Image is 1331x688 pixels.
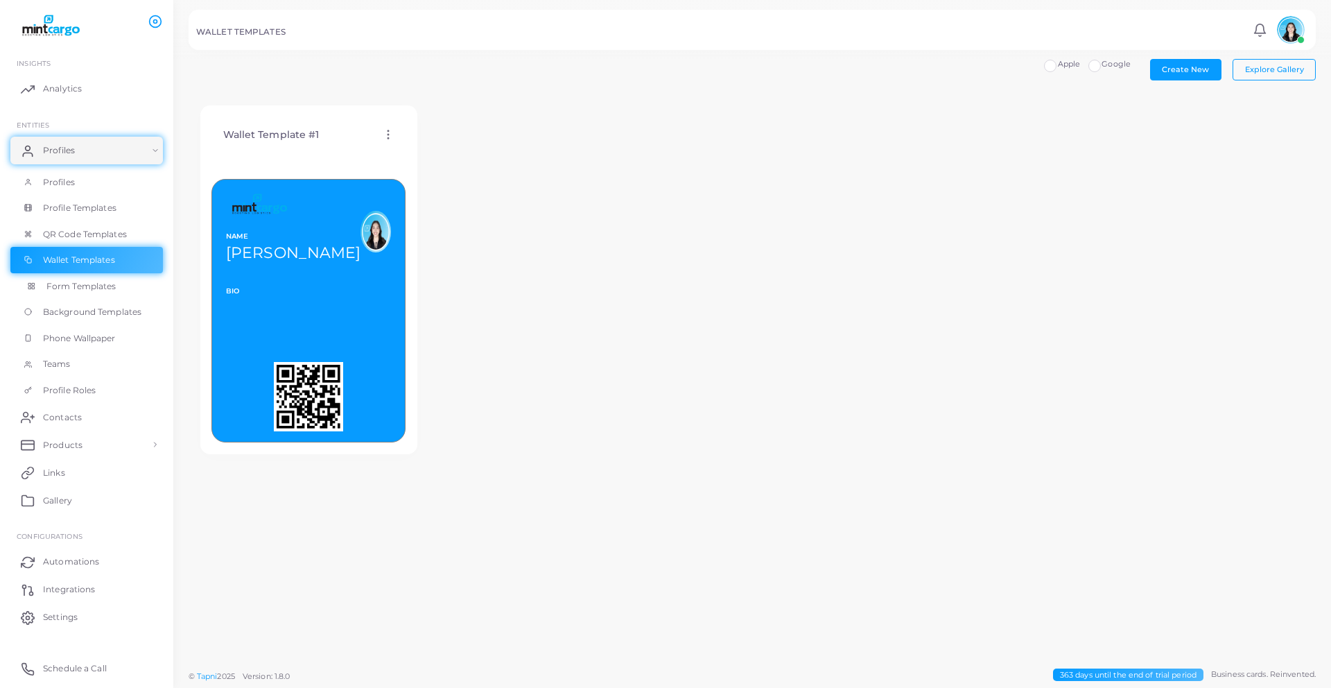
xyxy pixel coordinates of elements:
[10,221,163,248] a: QR Code Templates
[10,299,163,325] a: Background Templates
[43,176,75,189] span: Profiles
[226,232,360,242] span: NAME
[43,144,75,157] span: Profiles
[1162,64,1209,74] span: Create New
[10,576,163,603] a: Integrations
[10,351,163,377] a: Teams
[196,27,286,37] h5: WALLET TEMPLATES
[43,662,107,675] span: Schedule a Call
[1211,669,1316,680] span: Business cards. Reinvented.
[223,129,320,141] h4: Wallet Template #1
[17,59,51,67] span: INSIGHTS
[10,169,163,196] a: Profiles
[43,611,78,623] span: Settings
[189,671,290,682] span: ©
[43,495,72,507] span: Gallery
[217,671,234,682] span: 2025
[17,532,82,540] span: Configurations
[10,325,163,352] a: Phone Wallpaper
[1245,64,1304,74] span: Explore Gallery
[1058,59,1081,69] span: Apple
[46,280,116,293] span: Form Templates
[226,193,293,214] img: Logo
[43,411,82,424] span: Contacts
[10,548,163,576] a: Automations
[43,583,95,596] span: Integrations
[10,247,163,273] a: Wallet Templates
[10,273,163,300] a: Form Templates
[243,671,290,681] span: Version: 1.8.0
[1233,59,1316,80] button: Explore Gallery
[43,384,96,397] span: Profile Roles
[1102,59,1131,69] span: Google
[17,121,49,129] span: ENTITIES
[10,403,163,431] a: Contacts
[43,439,82,452] span: Products
[43,556,99,568] span: Automations
[10,603,163,631] a: Settings
[10,377,163,404] a: Profile Roles
[1273,16,1308,44] a: avatar
[10,486,163,514] a: Gallery
[10,195,163,221] a: Profile Templates
[43,83,82,95] span: Analytics
[226,286,391,297] span: BIO
[10,458,163,486] a: Links
[43,254,115,266] span: Wallet Templates
[1277,16,1305,44] img: avatar
[1053,669,1203,682] span: 363 days until the end of trial period
[10,137,163,164] a: Profiles
[226,243,360,262] span: [PERSON_NAME]
[43,467,65,479] span: Links
[10,431,163,458] a: Products
[43,332,116,345] span: Phone Wallpaper
[274,362,343,431] img: QR Code
[43,306,141,318] span: Background Templates
[43,228,127,241] span: QR Code Templates
[197,671,218,681] a: Tapni
[10,655,163,682] a: Schedule a Call
[360,211,391,252] img: a074969cc0fa97aefec4f8ad9318cacdad3a10907f55fc04d2e52f3b59ad7cd7.png
[1150,59,1221,80] button: Create New
[43,358,71,370] span: Teams
[43,202,116,214] span: Profile Templates
[12,13,89,39] img: logo
[10,75,163,103] a: Analytics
